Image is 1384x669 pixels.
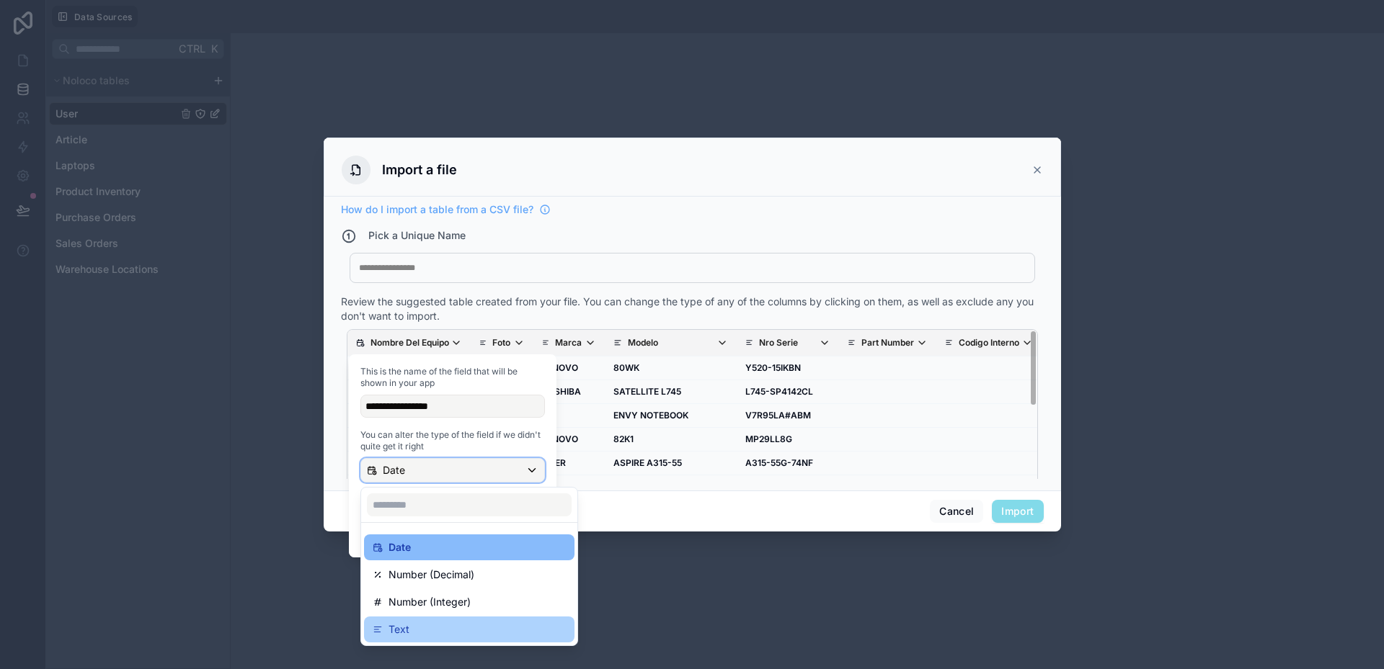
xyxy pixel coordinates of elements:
[605,452,737,475] td: ASPIRE A315-55
[382,160,457,180] h3: Import a file
[737,356,839,380] td: Y520-15IKBN
[347,452,471,475] td: [DATE] 0:00
[959,337,1019,349] p: Codigo Interno
[341,202,533,217] span: How do I import a table from a CSV file?
[737,428,839,452] td: MP29LL8G
[533,475,605,499] td: HP
[533,380,605,404] td: TOSHIBA
[389,593,471,611] p: Number (Integer)
[371,337,449,349] p: Nombre Del Equipo
[861,337,914,349] p: Part Number
[341,295,1044,323] div: Review the suggested table created from your file. You can change the type of any of the columns ...
[347,404,471,428] td: [DATE] 0:00
[492,337,510,349] p: Foto
[533,452,605,475] td: ACER
[389,539,411,556] p: Date
[605,475,737,499] td: PAVILION 15-CS0003LA
[737,475,839,499] td: 3PX09LA
[628,337,658,349] p: Modelo
[737,452,839,475] td: A315-55G-74NF
[533,428,605,452] td: LENOVO
[533,404,605,428] td: HP
[347,380,471,404] td: [DATE] 0:00
[930,500,983,523] button: Cancel
[347,356,471,380] td: [DATE] 0:00
[605,380,737,404] td: SATELLITE L745
[737,380,839,404] td: L745-SP4142CL
[759,337,798,349] p: Nro Serie
[605,428,737,452] td: 82K1
[605,404,737,428] td: ENVY NOTEBOOK
[389,566,474,583] p: Number (Decimal)
[389,621,409,638] p: Text
[347,428,471,452] td: [DATE] 0:00
[368,228,466,244] h4: Pick a Unique Name
[341,202,551,217] a: How do I import a table from a CSV file?
[737,404,839,428] td: V7R95LA#ABM
[347,475,471,499] td: [DATE] 0:00
[555,337,582,349] p: Marca
[605,356,737,380] td: 80WK
[533,356,605,380] td: LENOVO
[347,330,1037,501] div: scrollable content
